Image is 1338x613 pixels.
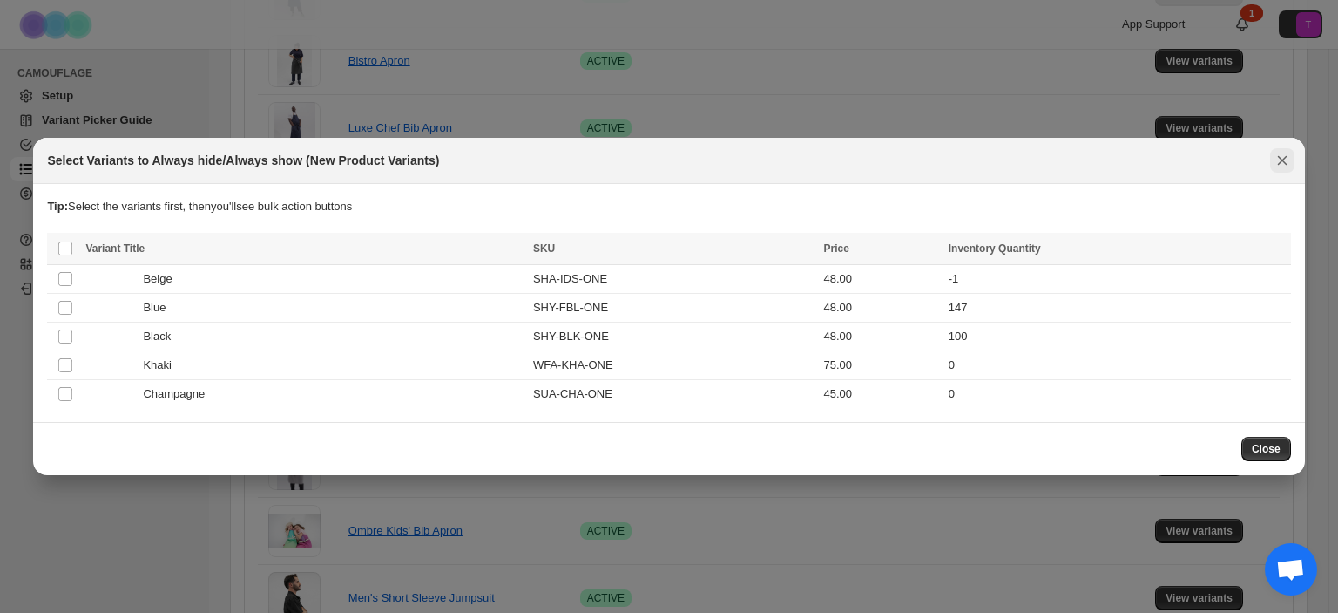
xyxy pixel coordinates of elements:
td: SHY-BLK-ONE [528,323,819,351]
td: 45.00 [818,380,943,409]
div: Open chat [1265,543,1317,596]
td: WFA-KHA-ONE [528,351,819,380]
button: Close [1270,148,1294,173]
span: Beige [143,270,181,288]
td: SHA-IDS-ONE [528,265,819,294]
h2: Select Variants to Always hide/Always show (New Product Variants) [47,152,439,169]
td: 48.00 [818,323,943,351]
p: Select the variants first, then you'll see bulk action buttons [47,198,1290,215]
span: Variant Title [85,242,145,255]
td: 48.00 [818,294,943,323]
span: Inventory Quantity [949,242,1041,255]
td: SUA-CHA-ONE [528,380,819,409]
span: Close [1252,442,1281,456]
td: 147 [943,294,1291,323]
span: Khaki [143,357,180,374]
span: Price [823,242,848,255]
td: 75.00 [818,351,943,380]
button: Close [1241,437,1291,461]
td: -1 [943,265,1291,294]
span: Champagne [143,385,214,403]
td: 48.00 [818,265,943,294]
span: Black [143,328,180,345]
td: SHY-FBL-ONE [528,294,819,323]
span: SKU [533,242,555,255]
span: Blue [143,299,175,317]
td: 100 [943,323,1291,351]
strong: Tip: [47,200,68,213]
td: 0 [943,351,1291,380]
td: 0 [943,380,1291,409]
